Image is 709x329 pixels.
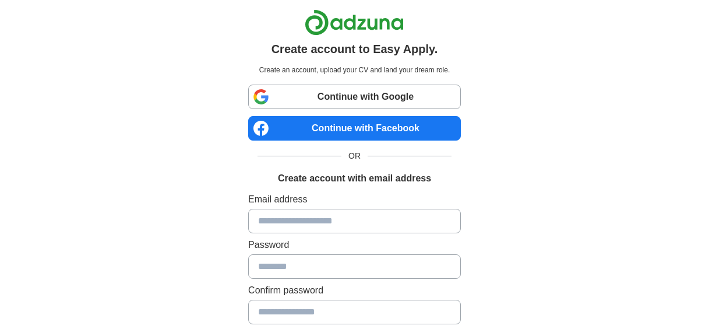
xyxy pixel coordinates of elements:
[251,65,458,75] p: Create an account, upload your CV and land your dream role.
[305,9,404,36] img: Adzuna logo
[248,85,461,109] a: Continue with Google
[271,40,438,58] h1: Create account to Easy Apply.
[248,192,461,206] label: Email address
[248,283,461,297] label: Confirm password
[248,238,461,252] label: Password
[341,150,368,162] span: OR
[278,171,431,185] h1: Create account with email address
[248,116,461,141] a: Continue with Facebook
